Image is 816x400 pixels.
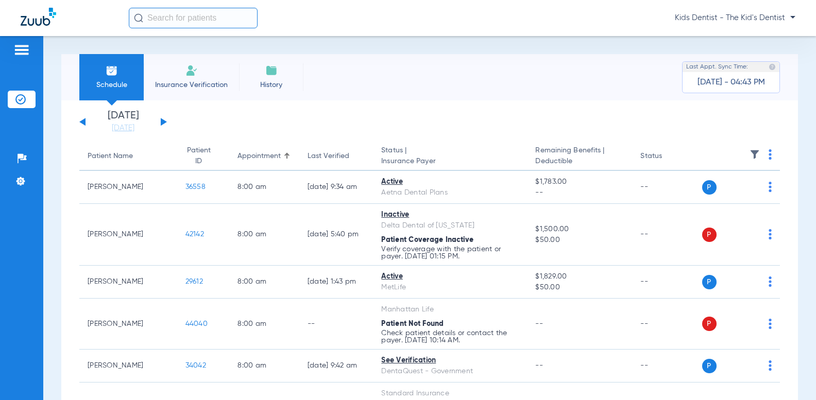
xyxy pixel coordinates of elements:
[185,145,222,167] div: Patient ID
[381,236,473,244] span: Patient Coverage Inactive
[535,282,624,293] span: $50.00
[129,8,258,28] input: Search for patients
[247,80,296,90] span: History
[686,62,748,72] span: Last Appt. Sync Time:
[237,151,291,162] div: Appointment
[769,182,772,192] img: group-dot-blue.svg
[702,359,717,373] span: P
[151,80,231,90] span: Insurance Verification
[79,171,177,204] td: [PERSON_NAME]
[185,362,206,369] span: 34042
[381,177,519,187] div: Active
[381,388,519,399] div: Standard Insurance
[308,151,349,162] div: Last Verified
[381,355,519,366] div: See Verification
[632,142,702,171] th: Status
[299,204,373,266] td: [DATE] 5:40 PM
[702,180,717,195] span: P
[106,64,118,77] img: Schedule
[535,177,624,187] span: $1,783.00
[299,171,373,204] td: [DATE] 9:34 AM
[381,156,519,167] span: Insurance Payer
[134,13,143,23] img: Search Icon
[381,282,519,293] div: MetLife
[381,246,519,260] p: Verify coverage with the patient or payer. [DATE] 01:15 PM.
[535,320,543,327] span: --
[535,156,624,167] span: Deductible
[381,220,519,231] div: Delta Dental of [US_STATE]
[185,231,204,238] span: 42142
[632,204,702,266] td: --
[769,149,772,160] img: group-dot-blue.svg
[702,317,717,331] span: P
[185,145,212,167] div: Patient ID
[702,275,717,289] span: P
[21,8,56,26] img: Zuub Logo
[79,266,177,299] td: [PERSON_NAME]
[265,64,278,77] img: History
[750,149,760,160] img: filter.svg
[381,210,519,220] div: Inactive
[185,278,203,285] span: 29612
[237,151,281,162] div: Appointment
[535,187,624,198] span: --
[675,13,795,23] span: Kids Dentist - The Kid's Dentist
[769,276,772,287] img: group-dot-blue.svg
[535,362,543,369] span: --
[632,299,702,350] td: --
[764,351,816,400] iframe: Chat Widget
[88,151,169,162] div: Patient Name
[632,171,702,204] td: --
[632,350,702,382] td: --
[769,63,776,71] img: last sync help info
[92,123,154,133] a: [DATE]
[308,151,365,162] div: Last Verified
[229,204,299,266] td: 8:00 AM
[702,228,717,242] span: P
[381,366,519,377] div: DentaQuest - Government
[79,299,177,350] td: [PERSON_NAME]
[535,235,624,246] span: $50.00
[229,266,299,299] td: 8:00 AM
[381,304,519,315] div: Manhattan Life
[373,142,527,171] th: Status |
[185,64,198,77] img: Manual Insurance Verification
[381,320,444,327] span: Patient Not Found
[229,171,299,204] td: 8:00 AM
[299,299,373,350] td: --
[527,142,632,171] th: Remaining Benefits |
[299,266,373,299] td: [DATE] 1:43 PM
[769,229,772,239] img: group-dot-blue.svg
[381,271,519,282] div: Active
[88,151,133,162] div: Patient Name
[535,271,624,282] span: $1,829.00
[381,329,519,344] p: Check patient details or contact the payer. [DATE] 10:14 AM.
[13,44,30,56] img: hamburger-icon
[79,350,177,382] td: [PERSON_NAME]
[381,187,519,198] div: Aetna Dental Plans
[229,350,299,382] td: 8:00 AM
[769,319,772,329] img: group-dot-blue.svg
[698,77,765,88] span: [DATE] - 04:43 PM
[229,299,299,350] td: 8:00 AM
[632,266,702,299] td: --
[185,183,206,190] span: 36558
[299,350,373,382] td: [DATE] 9:42 AM
[185,320,208,327] span: 44040
[92,111,154,133] li: [DATE]
[87,80,136,90] span: Schedule
[535,224,624,235] span: $1,500.00
[79,204,177,266] td: [PERSON_NAME]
